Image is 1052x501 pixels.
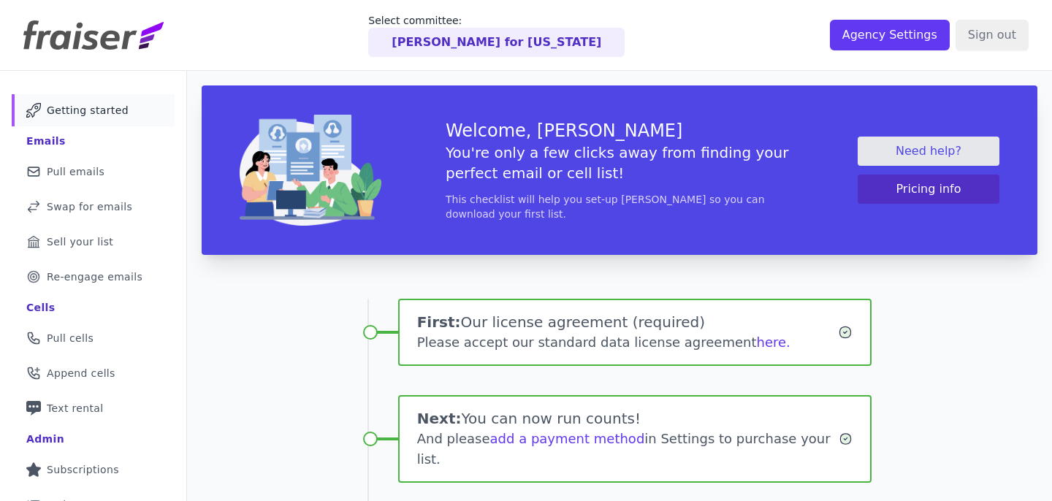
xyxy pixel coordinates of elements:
img: Fraiser Logo [23,20,164,50]
h5: You're only a few clicks away from finding your perfect email or cell list! [446,142,793,183]
h1: You can now run counts! [417,408,839,429]
span: Sell your list [47,234,113,249]
span: Next: [417,410,462,427]
input: Agency Settings [830,20,950,50]
div: Emails [26,134,66,148]
span: Append cells [47,366,115,380]
p: [PERSON_NAME] for [US_STATE] [392,34,601,51]
div: Admin [26,432,64,446]
a: Sell your list [12,226,175,258]
a: Need help? [858,137,999,166]
span: Subscriptions [47,462,119,477]
span: Swap for emails [47,199,132,214]
div: Please accept our standard data license agreement [417,332,839,353]
a: Select committee: [PERSON_NAME] for [US_STATE] [368,13,625,57]
span: Pull cells [47,331,94,345]
span: Re-engage emails [47,269,142,284]
span: Pull emails [47,164,104,179]
a: Pull cells [12,322,175,354]
span: First: [417,313,461,331]
button: Pricing info [858,175,999,204]
a: Append cells [12,357,175,389]
a: Getting started [12,94,175,126]
div: Cells [26,300,55,315]
span: Getting started [47,103,129,118]
a: Text rental [12,392,175,424]
img: img [240,115,381,226]
a: Swap for emails [12,191,175,223]
p: This checklist will help you set-up [PERSON_NAME] so you can download your first list. [446,192,793,221]
h1: Our license agreement (required) [417,312,839,332]
span: Text rental [47,401,104,416]
p: Select committee: [368,13,625,28]
h3: Welcome, [PERSON_NAME] [446,119,793,142]
a: Pull emails [12,156,175,188]
a: Subscriptions [12,454,175,486]
div: And please in Settings to purchase your list. [417,429,839,470]
input: Sign out [956,20,1029,50]
a: add a payment method [490,431,645,446]
a: Re-engage emails [12,261,175,293]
